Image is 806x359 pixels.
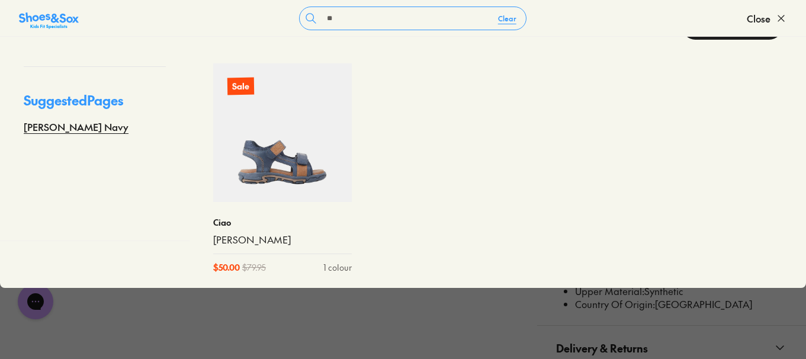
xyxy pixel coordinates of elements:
[24,91,166,120] p: Suggested Pages
[213,261,240,274] span: $ 50.00
[19,9,79,28] a: Shoes &amp; Sox
[747,11,770,25] span: Close
[19,11,79,30] img: SNS_Logo_Responsive.svg
[747,5,787,31] button: Close
[227,78,254,95] p: Sale
[213,216,352,229] p: Ciao
[323,261,352,274] div: 1 colour
[575,298,787,311] li: [GEOGRAPHIC_DATA]
[24,120,129,134] a: [PERSON_NAME] Navy
[213,63,352,202] a: Sale
[242,261,266,274] span: $ 79.95
[575,284,644,297] span: Upper Material:
[12,280,59,323] iframe: Gorgias live chat messenger
[575,285,787,298] li: Synthetic
[489,8,526,29] button: Clear
[213,233,352,246] a: [PERSON_NAME]
[575,297,655,310] span: Country Of Origin:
